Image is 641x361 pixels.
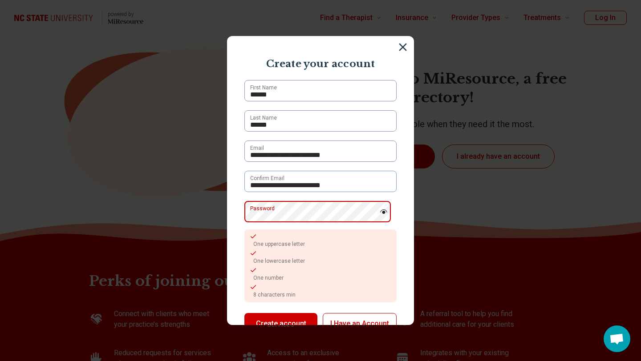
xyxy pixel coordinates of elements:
[253,292,296,298] span: 8 characters min
[253,275,284,281] span: One number
[323,313,397,334] button: I Have an Account
[253,258,305,264] span: One lowercase letter
[250,174,284,182] label: Confirm Email
[250,144,264,152] label: Email
[253,241,305,247] span: One uppercase letter
[236,57,405,71] p: Create your account
[250,114,277,122] label: Last Name
[244,313,317,334] button: Create account
[250,205,275,213] label: Password
[250,84,277,92] label: First Name
[380,209,388,214] img: password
